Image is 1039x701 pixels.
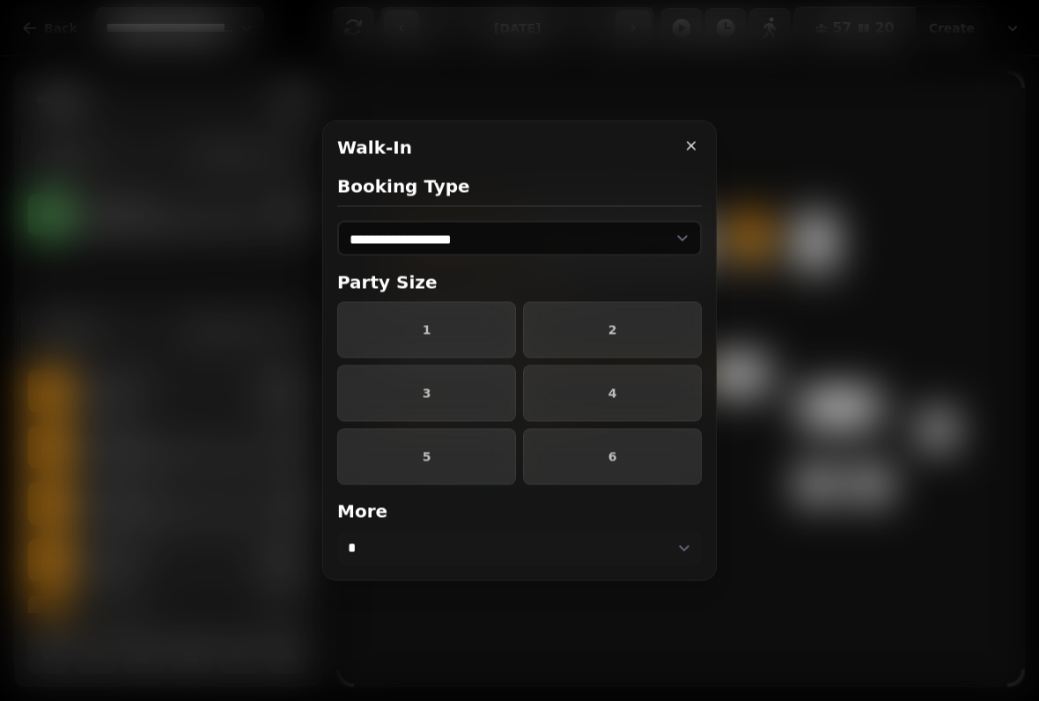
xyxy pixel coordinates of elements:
[523,365,702,422] button: 4
[538,451,687,463] span: 6
[337,270,438,295] h2: Party Size
[538,324,687,336] span: 2
[523,429,702,485] button: 6
[337,174,470,199] h2: Booking Type
[337,302,516,358] button: 1
[337,365,516,422] button: 3
[337,136,412,160] h2: Walk-in
[337,499,675,524] h2: More
[337,429,516,485] button: 5
[352,451,501,463] span: 5
[352,387,501,400] span: 3
[352,324,501,336] span: 1
[538,387,687,400] span: 4
[523,302,702,358] button: 2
